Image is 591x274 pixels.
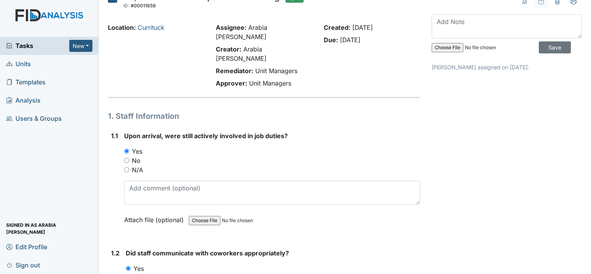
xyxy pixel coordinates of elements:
strong: Assignee: [216,24,246,31]
span: [DATE] [352,24,373,31]
label: Yes [132,147,142,156]
span: Signed in as Arabia [PERSON_NAME] [6,223,92,235]
span: Units [6,58,31,70]
button: New [69,40,92,52]
span: Users & Groups [6,113,62,125]
span: Unit Managers [249,79,291,87]
span: #00011659 [131,3,156,9]
input: No [124,158,129,163]
span: Analysis [6,94,41,106]
strong: Due: [324,36,338,44]
span: Sign out [6,259,40,271]
input: N/A [124,167,129,172]
label: 1.1 [111,131,118,140]
a: Tasks [6,41,69,50]
p: [PERSON_NAME] assigned on [DATE]. [432,63,582,71]
label: 1.2 [111,248,120,258]
h1: 1. Staff Information [108,110,420,122]
strong: Creator: [216,45,241,53]
input: Yes [124,149,129,154]
span: ID: [123,3,130,9]
span: Templates [6,76,46,88]
label: Yes [133,264,144,273]
strong: Approver: [216,79,247,87]
span: [DATE] [340,36,360,44]
input: Save [539,41,571,53]
label: Attach file (optional) [124,211,187,224]
span: Upon arrival, were still actively involved in job duties? [124,132,288,140]
span: Edit Profile [6,241,47,253]
span: Did staff communicate with coworkers appropriately? [126,249,289,257]
strong: Location: [108,24,136,31]
a: Currituck [138,24,164,31]
label: N/A [132,165,143,175]
span: Unit Managers [255,67,297,75]
strong: Created: [324,24,350,31]
label: No [132,156,140,165]
strong: Remediator: [216,67,253,75]
input: Yes [126,266,131,271]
